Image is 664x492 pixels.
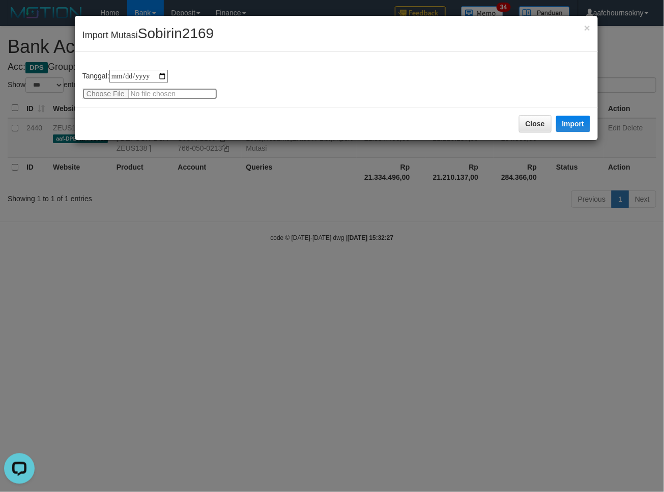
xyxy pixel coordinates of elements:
[519,115,552,132] button: Close
[82,30,214,40] span: Import Mutasi
[138,25,214,41] span: Sobirin2169
[4,4,35,35] button: Open LiveChat chat widget
[584,22,590,33] button: Close
[82,70,590,99] div: Tanggal:
[584,22,590,34] span: ×
[556,116,591,132] button: Import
